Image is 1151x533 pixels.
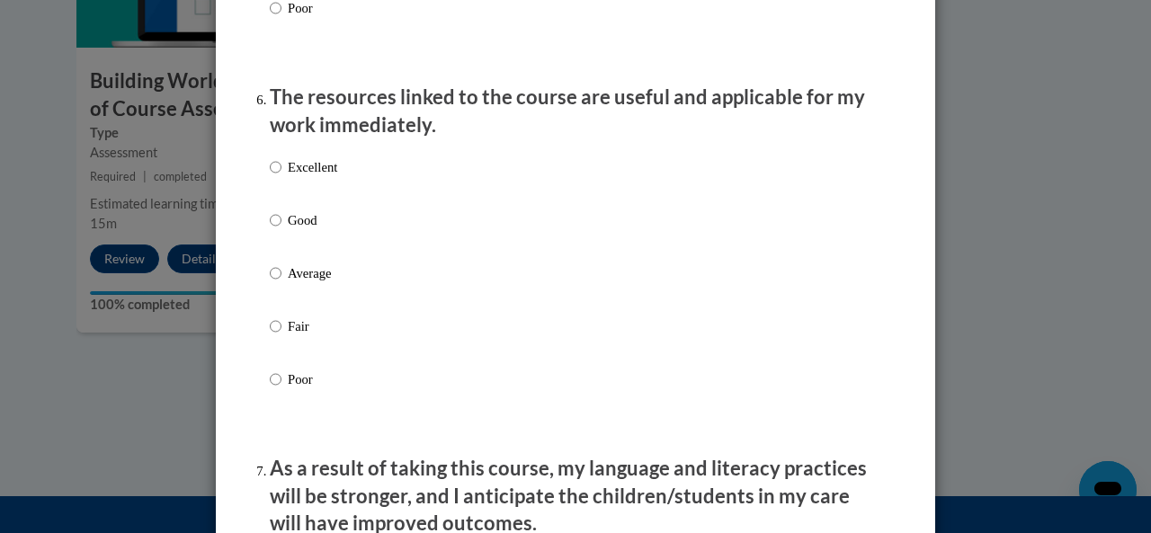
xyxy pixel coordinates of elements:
input: Average [270,263,281,283]
p: The resources linked to the course are useful and applicable for my work immediately. [270,84,881,139]
input: Poor [270,369,281,389]
input: Excellent [270,157,281,177]
input: Fair [270,316,281,336]
p: Good [288,210,337,230]
p: Average [288,263,337,283]
p: Excellent [288,157,337,177]
input: Good [270,210,281,230]
p: Poor [288,369,337,389]
p: Fair [288,316,337,336]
